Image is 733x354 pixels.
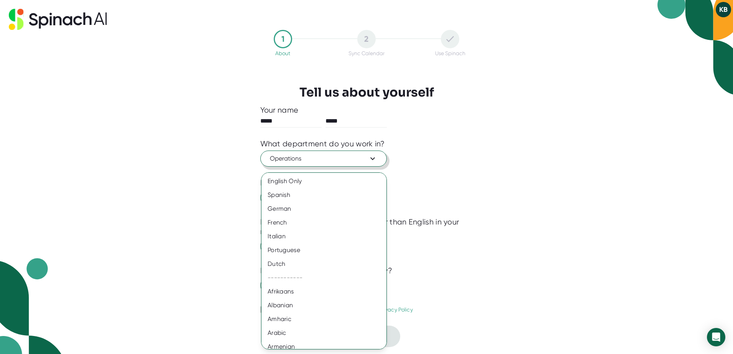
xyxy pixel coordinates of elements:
div: Albanian [261,298,392,312]
div: French [261,216,392,229]
div: Dutch [261,257,392,271]
div: German [261,202,392,216]
div: Italian [261,229,392,243]
div: Amharic [261,312,392,326]
div: ----------- [261,271,392,285]
div: Arabic [261,326,392,340]
div: Spanish [261,188,392,202]
div: Open Intercom Messenger [707,328,725,346]
div: Armenian [261,340,392,354]
div: English Only [261,174,392,188]
div: Portuguese [261,243,392,257]
div: Afrikaans [261,285,392,298]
